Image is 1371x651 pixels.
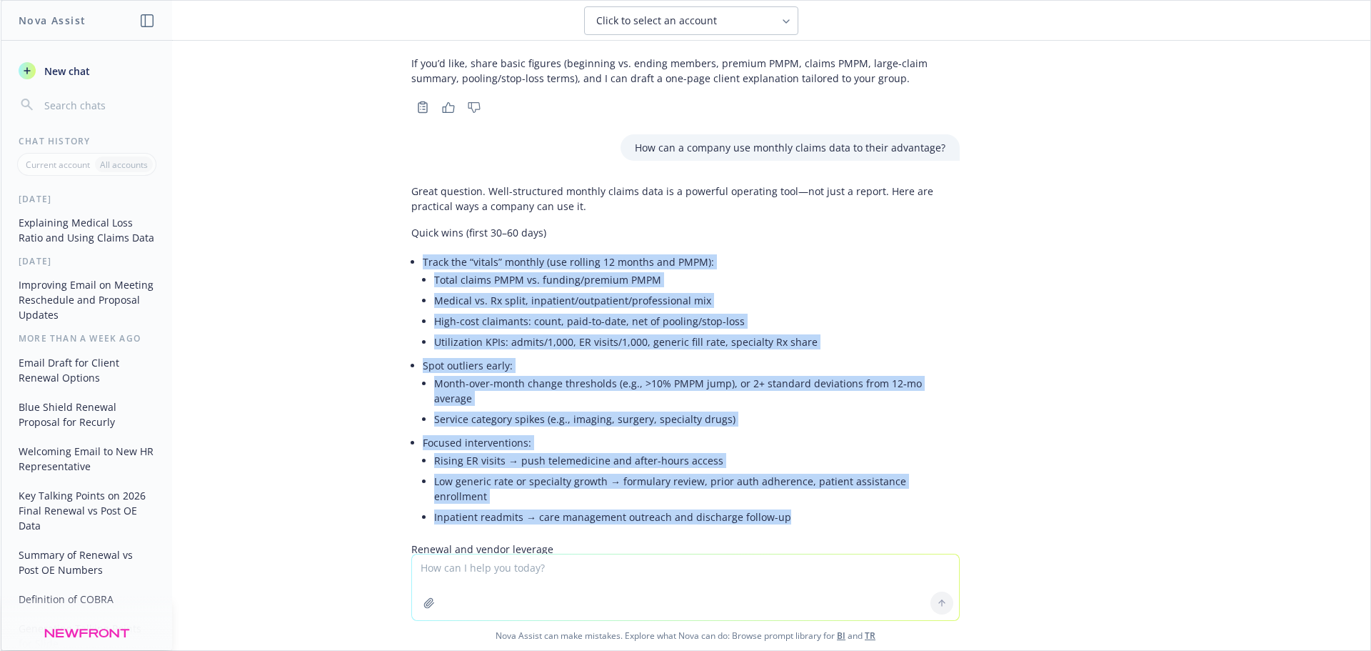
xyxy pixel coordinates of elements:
[26,159,90,171] p: Current account
[434,290,960,311] li: Medical vs. Rx split, inpatient/outpatient/professional mix
[837,630,845,642] a: BI
[434,373,960,409] li: Month-over-month change thresholds (e.g., >10% PMPM jump), or 2+ standard deviations from 12‑mo a...
[434,507,960,527] li: Inpatient readmits → care management outreach and discharge follow-up
[463,97,486,117] button: Thumbs down
[865,630,875,642] a: TR
[41,64,90,79] span: New chat
[1,332,172,344] div: More than a week ago
[13,484,161,537] button: Key Talking Points on 2026 Final Renewal vs Post OE Data
[635,140,945,155] p: How can a company use monthly claims data to their advantage?
[1,135,172,147] div: Chat History
[411,225,960,240] p: Quick wins (first 30–60 days)
[13,351,161,389] button: Email Draft for Client Renewal Options
[434,471,960,507] li: Low generic rate or specialty growth → formulary review, prior auth adherence, patient assistance...
[434,269,960,290] li: Total claims PMPM vs. funding/premium PMPM
[423,432,960,530] li: Focused interventions:
[434,409,960,429] li: Service category spikes (e.g., imaging, surgery, specialty drugs)
[596,14,717,28] span: Click to select an account
[100,159,148,171] p: All accounts
[584,6,798,35] button: Click to select an account
[423,252,960,355] li: Track the “vitals” monthly (use rolling 12 months and PMPM):
[434,332,960,352] li: Utilization KPIs: admits/1,000, ER visits/1,000, generic fill rate, specialty Rx share
[416,101,429,114] svg: Copy to clipboard
[6,621,1365,650] span: Nova Assist can make mistakes. Explore what Nova can do: Browse prompt library for and
[13,273,161,327] button: Improving Email on Meeting Reschedule and Proposal Updates
[1,255,172,267] div: [DATE]
[13,587,161,611] button: Definition of COBRA
[434,311,960,332] li: High-cost claimants: count, paid-to-date, net of pooling/stop-loss
[41,95,155,115] input: Search chats
[411,184,960,214] p: Great question. Well-structured monthly claims data is a powerful operating tool—not just a repor...
[434,450,960,471] li: Rising ER visits → push telemedicine and after-hours access
[13,58,161,84] button: New chat
[13,439,161,478] button: Welcoming Email to New HR Representative
[19,13,86,28] h1: Nova Assist
[423,355,960,432] li: Spot outliers early:
[13,395,161,434] button: Blue Shield Renewal Proposal for Recurly
[13,543,161,582] button: Summary of Renewal vs Post OE Numbers
[411,542,960,557] p: Renewal and vendor leverage
[1,193,172,205] div: [DATE]
[13,211,161,249] button: Explaining Medical Loss Ratio and Using Claims Data
[411,56,960,86] p: If you’d like, share basic figures (beginning vs. ending members, premium PMPM, claims PMPM, larg...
